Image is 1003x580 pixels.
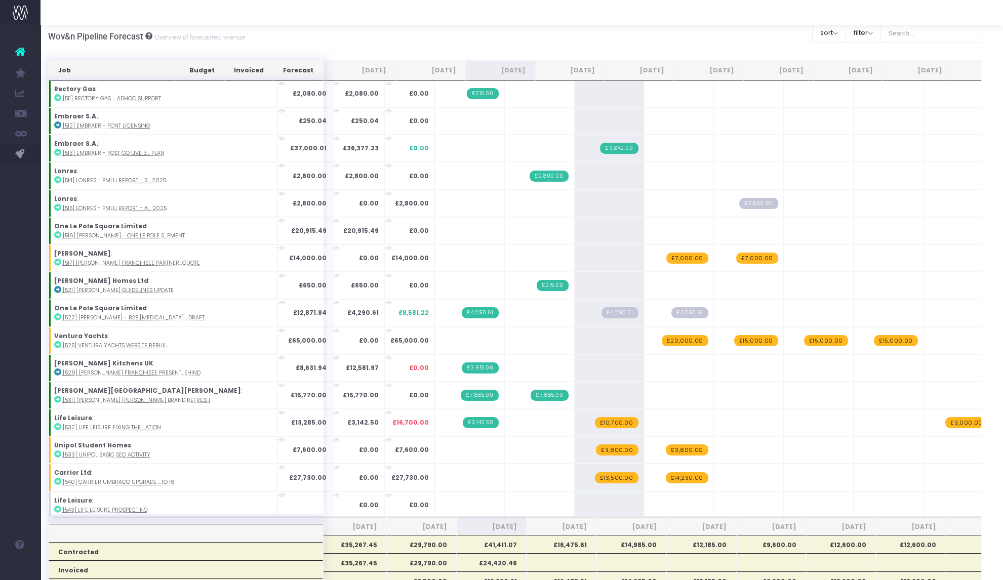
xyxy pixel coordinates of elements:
strong: Lonres [54,167,77,175]
strong: £65,000.00 [288,336,327,345]
th: £35,267.45 [317,535,387,553]
th: £14,985.00 [596,535,666,553]
strong: [PERSON_NAME] Kitchens UK [54,359,153,367]
td: : [49,80,277,107]
strong: £0.00 [359,254,379,262]
span: £2,800.00 [395,199,429,208]
span: Streamtime Draft Invoice: null – [522] Rhatigan - B2B Retainer (3 months) [601,307,638,318]
abbr: [522] Rhatigan - B2B Retainer (3 months) - DRAFT [63,314,205,321]
th: Oct 25: activate to sort column ascending [605,60,674,80]
th: £12,185.00 [666,535,736,553]
abbr: [513] Embraer - Post Go Live 3 month plan [63,149,165,157]
strong: £650.00 [299,281,327,289]
strong: Ventura Yachts [54,332,108,340]
strong: Rectory Gas [54,85,96,93]
td: : [49,382,277,409]
td: : [49,491,277,519]
span: wayahead Revenue Forecast Item [666,253,708,264]
th: £12,600.00 [806,535,876,553]
strong: One Le Pole Square Limited [54,222,147,230]
strong: £0.00 [359,501,379,509]
strong: £20,915.49 [343,226,379,235]
th: Contracted [49,542,323,560]
th: £24,420.46 [457,553,527,571]
span: Streamtime Invoice: 754 – [522] Rhatigan - B2B Retainer (3 months) [462,307,498,318]
strong: £0.00 [359,473,379,482]
span: [DATE] [746,522,796,531]
span: Streamtime Invoice: 696 – [514] Lonres - PMLU Report - Summer 2025 [530,171,568,182]
abbr: [533] Unipol basic SEO activity [63,451,150,459]
strong: £13,285.00 [291,418,327,427]
span: Streamtime Invoice: 745 – [511] Rectory Gas - adhoc support [467,88,498,99]
td: : [49,464,277,491]
span: £16,700.00 [392,418,429,427]
th: Invoiced [224,60,273,80]
span: £0.00 [409,501,429,510]
span: £65,000.00 [390,336,429,345]
strong: £27,730.00 [289,473,327,482]
strong: [PERSON_NAME] Homes Ltd [54,276,148,285]
span: Streamtime Invoice: 740 – [529] Nolte Franchisee Presentation & Leave Behind [462,362,498,374]
span: Streamtime Draft Invoice: 695 – [515] Lonres - PMLU Report - Autumn 2025 [739,198,778,209]
strong: £0.00 [359,445,379,454]
span: [DATE] [396,522,447,531]
td: : [49,409,277,436]
th: Aug 25: activate to sort column ascending [465,60,535,80]
td: : [49,327,277,354]
strong: £250.04 [299,116,327,125]
span: [DATE] [536,522,587,531]
span: £8,581.22 [398,308,429,317]
abbr: [517] Nolte Franchisee Partner Pack Quote [63,259,200,267]
abbr: [529] Nolte Franchisee Presentation & Leave Behind [63,369,200,377]
strong: £650.00 [351,281,379,289]
td: : [49,107,277,135]
abbr: [521] Hopkins Guidelines Update [63,286,174,294]
td: : [49,190,277,217]
abbr: [516] Rhatigan - One Le Pole Square Brand development [63,232,185,239]
span: £0.00 [409,144,429,153]
td: : [49,217,277,244]
span: wayahead Revenue Forecast Item [596,444,638,455]
abbr: [543] life leisure prospecting [63,506,148,514]
span: £0.00 [409,281,429,290]
abbr: [514] Lonres - PMLU Report - Summer 2025 [63,177,166,184]
td: : [49,135,277,162]
th: £16,475.61 [527,535,596,553]
strong: £15,770.00 [343,391,379,399]
strong: £0.00 [359,199,379,208]
strong: [PERSON_NAME][GEOGRAPHIC_DATA][PERSON_NAME] [54,386,241,395]
th: £9,600.00 [736,535,806,553]
span: wayahead Revenue Forecast Item [595,417,638,428]
strong: £250.04 [351,116,379,125]
th: £41,411.07 [457,535,527,553]
th: £29,790.00 [387,535,457,553]
th: £35,267.45 [317,553,387,571]
abbr: [532] Life Leisure Fixing the Foundation [63,424,161,431]
td: : [49,299,277,326]
abbr: [512] Embraer - Font licensing [63,122,150,130]
th: Nov 25: activate to sort column ascending [674,60,743,80]
strong: £8,631.94 [296,363,327,372]
abbr: [511] Rectory Gas - adhoc support [63,95,161,102]
span: £0.00 [409,172,429,181]
span: £0.00 [409,89,429,98]
th: Jan 26: activate to sort column ascending [813,60,882,80]
span: £0.00 [409,226,429,235]
abbr: [540] Carrier Umbraco upgrade from 10 to 16 [63,478,175,486]
strong: Lonres [54,194,77,203]
th: Feb 26: activate to sort column ascending [882,60,952,80]
span: [DATE] [466,522,517,531]
span: £27,730.00 [391,473,429,482]
button: sort [812,23,846,43]
span: £0.00 [409,363,429,372]
span: [DATE] [606,522,657,531]
strong: £12,581.97 [346,363,379,372]
abbr: [525] Ventura Yachts Website Rebuild [63,342,170,349]
strong: Unipol Student Homes [54,441,131,449]
abbr: [515] Lonres - PMLU Report - Autumn 2025 [63,204,167,212]
th: Job: activate to sort column ascending [49,60,175,80]
strong: £20,915.49 [291,226,327,235]
strong: £4,290.61 [347,308,379,317]
strong: £2,080.00 [293,89,327,98]
strong: £2,800.00 [345,172,379,180]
